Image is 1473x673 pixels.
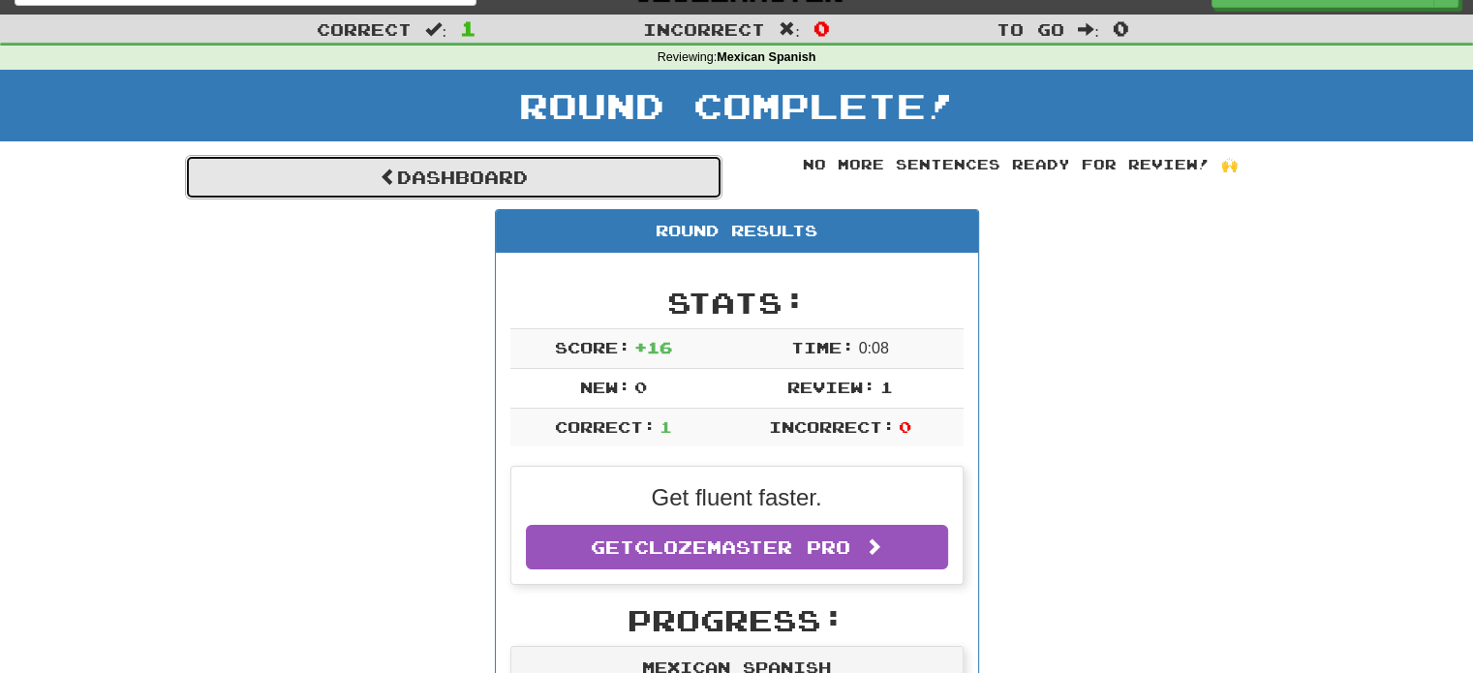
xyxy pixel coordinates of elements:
a: Dashboard [185,155,722,199]
span: Score: [555,338,630,356]
span: Clozemaster Pro [634,536,850,558]
div: No more sentences ready for review! 🙌 [752,155,1289,174]
div: Round Results [496,210,978,253]
span: 1 [660,417,672,436]
strong: Mexican Spanish [717,50,815,64]
a: GetClozemaster Pro [526,525,948,569]
span: : [779,21,800,38]
h1: Round Complete! [7,86,1466,125]
span: Time: [791,338,854,356]
span: : [425,21,446,38]
span: 0 [813,16,830,40]
h2: Stats: [510,287,964,319]
span: Correct: [555,417,656,436]
span: + 16 [634,338,672,356]
span: Review: [787,378,875,396]
span: 0 [634,378,647,396]
span: New: [580,378,630,396]
span: Incorrect: [769,417,895,436]
span: 0 : 0 8 [859,340,889,356]
span: 0 [899,417,911,436]
h2: Progress: [510,604,964,636]
span: 1 [880,378,893,396]
span: Incorrect [643,19,765,39]
span: : [1078,21,1099,38]
span: Correct [317,19,412,39]
span: 1 [460,16,476,40]
span: To go [997,19,1064,39]
span: 0 [1113,16,1129,40]
p: Get fluent faster. [526,481,948,514]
